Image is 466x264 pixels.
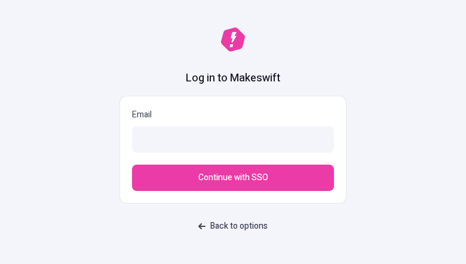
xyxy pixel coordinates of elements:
span: Continue with SSO [198,171,268,184]
p: Email [132,108,334,122]
button: Continue with SSO [132,165,334,191]
a: Back to options [191,216,275,237]
h1: Log in to Makeswift [186,71,280,86]
input: Email [132,126,334,153]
